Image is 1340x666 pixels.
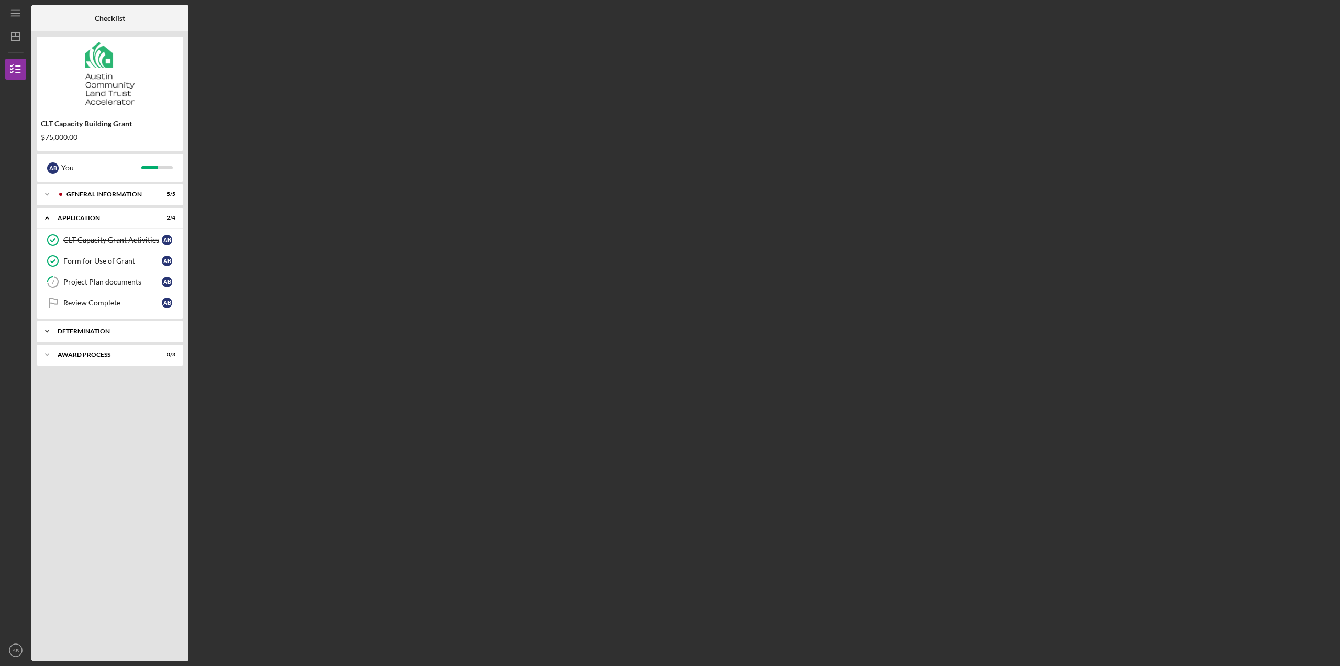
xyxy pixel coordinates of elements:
div: CLT Capacity Building Grant [41,119,179,128]
button: AB [5,640,26,661]
a: CLT Capacity Grant ActivitiesAB [42,230,178,250]
div: Project Plan documents [63,278,162,286]
div: Review Complete [63,299,162,307]
div: Award Process [58,352,149,358]
div: Application [58,215,149,221]
div: CLT Capacity Grant Activities [63,236,162,244]
div: 0 / 3 [157,352,175,358]
a: Form for Use of GrantAB [42,250,178,271]
div: Determination [58,328,170,334]
div: A B [47,162,59,174]
div: 2 / 4 [157,215,175,221]
div: 5 / 5 [157,191,175,198]
div: You [61,159,141,177]
img: Product logo [37,42,183,105]
tspan: 7 [51,279,55,286]
a: Review CompleteAB [42,292,178,313]
b: Checklist [95,14,125,23]
text: AB [13,648,19,653]
div: A B [162,277,172,287]
div: A B [162,298,172,308]
div: $75,000.00 [41,133,179,141]
div: A B [162,235,172,245]
div: Form for Use of Grant [63,257,162,265]
div: A B [162,256,172,266]
div: General Information [66,191,149,198]
a: 7Project Plan documentsAB [42,271,178,292]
